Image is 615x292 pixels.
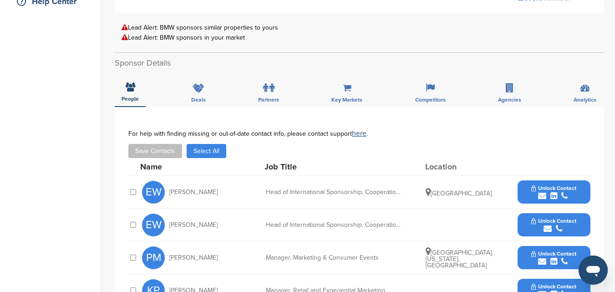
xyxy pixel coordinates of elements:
[122,96,139,102] span: People
[122,24,597,31] div: Lead Alert: BMW sponsors similar properties to yours
[579,256,608,285] iframe: Button to launch messaging window
[169,189,218,195] span: [PERSON_NAME]
[264,163,401,171] div: Job Title
[266,189,402,195] div: Head of International Sponsorship, Cooperation and Product Placement
[169,255,218,261] span: [PERSON_NAME]
[498,97,521,102] span: Agencies
[142,181,165,204] span: EW
[122,34,597,41] div: Lead Alert: BMW sponsors in your market
[574,97,596,102] span: Analytics
[128,130,590,137] div: For help with finding missing or out-of-date contact info, please contact support .
[352,129,366,138] a: here
[191,97,206,102] span: Deals
[425,163,493,171] div: Location
[258,97,279,102] span: Partners
[426,249,493,269] span: [GEOGRAPHIC_DATA], [US_STATE], [GEOGRAPHIC_DATA]
[142,214,165,236] span: EW
[266,255,402,261] div: Manager, Marketing & Consumer Events
[415,97,446,102] span: Competitors
[331,97,362,102] span: Key Markets
[426,190,492,197] span: [GEOGRAPHIC_DATA]
[520,244,587,272] button: Unlock Contact
[531,185,576,191] span: Unlock Contact
[142,246,165,269] span: PM
[520,211,587,239] button: Unlock Contact
[520,179,587,206] button: Unlock Contact
[531,251,576,257] span: Unlock Contact
[115,57,604,69] h2: Sponsor Details
[128,144,182,158] button: Save Contacts
[140,163,240,171] div: Name
[531,218,576,224] span: Unlock Contact
[531,283,576,290] span: Unlock Contact
[169,222,218,228] span: [PERSON_NAME]
[187,144,226,158] button: Select All
[266,222,402,228] div: Head of International Sponsorship, Cooperation and Product Placement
